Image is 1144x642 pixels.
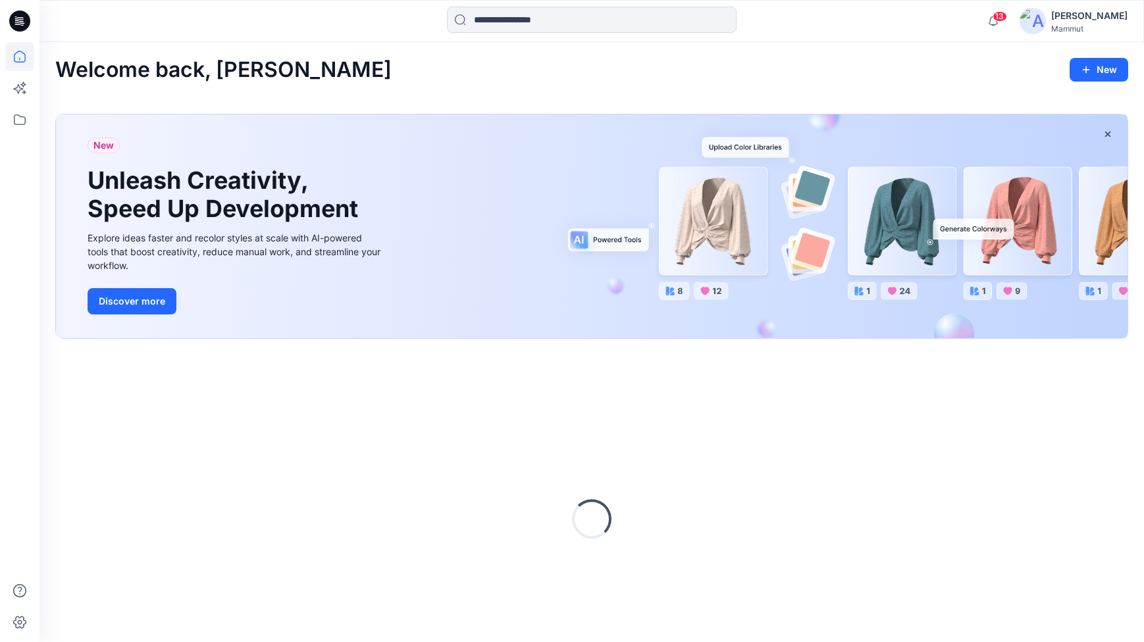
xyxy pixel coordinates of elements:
[1070,58,1128,82] button: New
[1051,24,1128,34] div: Mammut
[93,137,114,153] span: New
[88,288,384,314] a: Discover more
[88,166,364,223] h1: Unleash Creativity, Speed Up Development
[1051,8,1128,24] div: [PERSON_NAME]
[55,58,392,82] h2: Welcome back, [PERSON_NAME]
[993,11,1007,22] span: 13
[1020,8,1046,34] img: avatar
[88,231,384,272] div: Explore ideas faster and recolor styles at scale with AI-powered tools that boost creativity, red...
[88,288,176,314] button: Discover more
